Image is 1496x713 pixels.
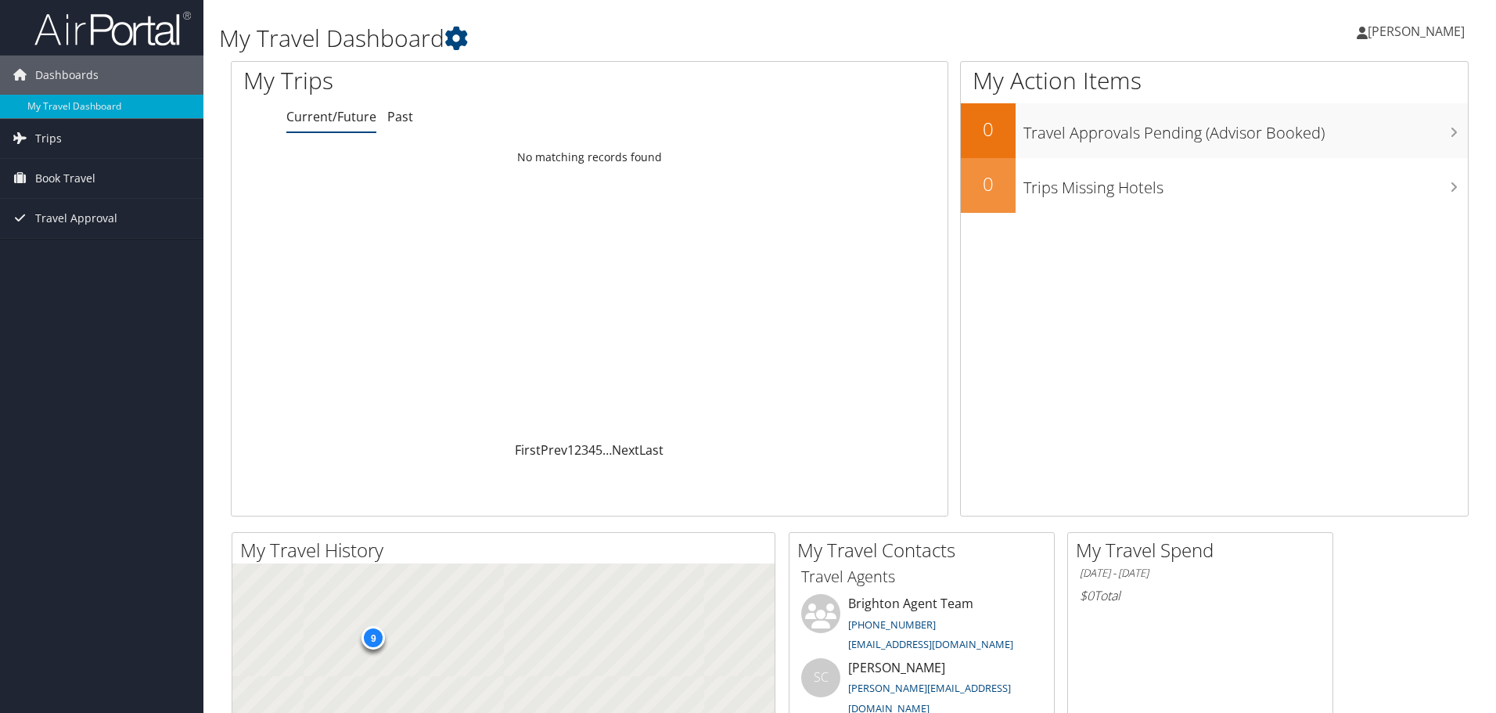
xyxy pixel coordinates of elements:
[34,10,191,47] img: airportal-logo.png
[961,103,1468,158] a: 0Travel Approvals Pending (Advisor Booked)
[595,441,602,459] a: 5
[793,594,1050,658] li: Brighton Agent Team
[515,441,541,459] a: First
[567,441,574,459] a: 1
[801,658,840,697] div: SC
[801,566,1042,588] h3: Travel Agents
[602,441,612,459] span: …
[961,171,1016,197] h2: 0
[1080,566,1321,581] h6: [DATE] - [DATE]
[848,637,1013,651] a: [EMAIL_ADDRESS][DOMAIN_NAME]
[639,441,663,459] a: Last
[797,537,1054,564] h2: My Travel Contacts
[240,537,775,564] h2: My Travel History
[961,158,1468,213] a: 0Trips Missing Hotels
[1023,114,1468,144] h3: Travel Approvals Pending (Advisor Booked)
[1357,8,1480,55] a: [PERSON_NAME]
[1080,587,1321,604] h6: Total
[232,143,948,171] td: No matching records found
[961,64,1468,97] h1: My Action Items
[541,441,567,459] a: Prev
[848,618,936,632] a: [PHONE_NUMBER]
[219,22,1060,55] h1: My Travel Dashboard
[1076,537,1332,564] h2: My Travel Spend
[243,64,638,97] h1: My Trips
[961,116,1016,142] h2: 0
[588,441,595,459] a: 4
[581,441,588,459] a: 3
[574,441,581,459] a: 2
[286,108,376,125] a: Current/Future
[35,159,95,198] span: Book Travel
[35,56,99,95] span: Dashboards
[361,625,385,649] div: 9
[35,199,117,238] span: Travel Approval
[35,119,62,158] span: Trips
[1023,169,1468,199] h3: Trips Missing Hotels
[1368,23,1465,40] span: [PERSON_NAME]
[612,441,639,459] a: Next
[387,108,413,125] a: Past
[1080,587,1094,604] span: $0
